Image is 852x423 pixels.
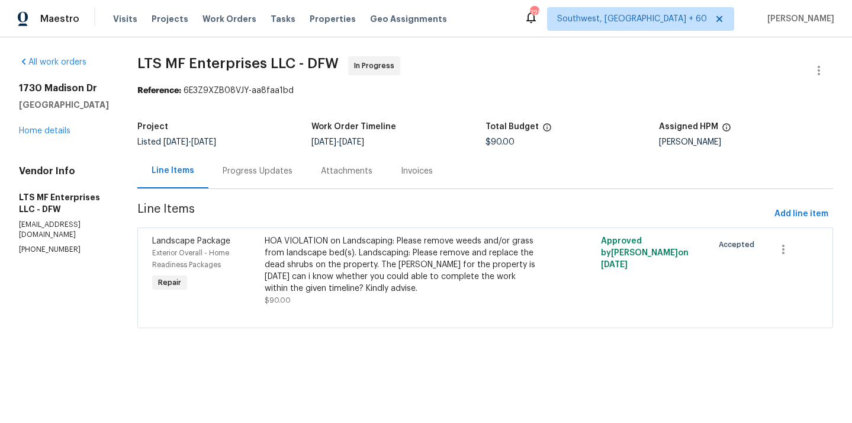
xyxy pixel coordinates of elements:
[163,138,188,146] span: [DATE]
[719,239,759,251] span: Accepted
[137,56,339,70] span: LTS MF Enterprises LLC - DFW
[202,13,256,25] span: Work Orders
[659,138,833,146] div: [PERSON_NAME]
[401,165,433,177] div: Invoices
[311,138,336,146] span: [DATE]
[137,123,168,131] h5: Project
[19,165,109,177] h4: Vendor Info
[223,165,292,177] div: Progress Updates
[137,203,770,225] span: Line Items
[542,123,552,138] span: The total cost of line items that have been proposed by Opendoor. This sum includes line items th...
[659,123,718,131] h5: Assigned HPM
[339,138,364,146] span: [DATE]
[311,138,364,146] span: -
[601,261,628,269] span: [DATE]
[153,277,186,289] span: Repair
[265,297,291,304] span: $90.00
[370,13,447,25] span: Geo Assignments
[19,245,109,255] p: [PHONE_NUMBER]
[265,235,538,294] div: HOA VIOLATION on Landscaping: Please remove weeds and/or grass from landscape bed(s). Landscaping...
[137,138,216,146] span: Listed
[163,138,216,146] span: -
[354,60,399,72] span: In Progress
[601,237,689,269] span: Approved by [PERSON_NAME] on
[530,7,538,19] div: 728
[311,123,396,131] h5: Work Order Timeline
[191,138,216,146] span: [DATE]
[113,13,137,25] span: Visits
[19,82,109,94] h2: 1730 Madison Dr
[763,13,834,25] span: [PERSON_NAME]
[137,85,833,97] div: 6E3Z9XZB08VJY-aa8faa1bd
[486,138,515,146] span: $90.00
[557,13,707,25] span: Southwest, [GEOGRAPHIC_DATA] + 60
[19,220,109,240] p: [EMAIL_ADDRESS][DOMAIN_NAME]
[722,123,731,138] span: The hpm assigned to this work order.
[152,13,188,25] span: Projects
[19,191,109,215] h5: LTS MF Enterprises LLC - DFW
[271,15,295,23] span: Tasks
[321,165,372,177] div: Attachments
[152,249,229,268] span: Exterior Overall - Home Readiness Packages
[486,123,539,131] h5: Total Budget
[310,13,356,25] span: Properties
[152,165,194,177] div: Line Items
[137,86,181,95] b: Reference:
[774,207,828,222] span: Add line item
[40,13,79,25] span: Maestro
[19,127,70,135] a: Home details
[19,99,109,111] h5: [GEOGRAPHIC_DATA]
[19,58,86,66] a: All work orders
[770,203,833,225] button: Add line item
[152,237,230,245] span: Landscape Package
